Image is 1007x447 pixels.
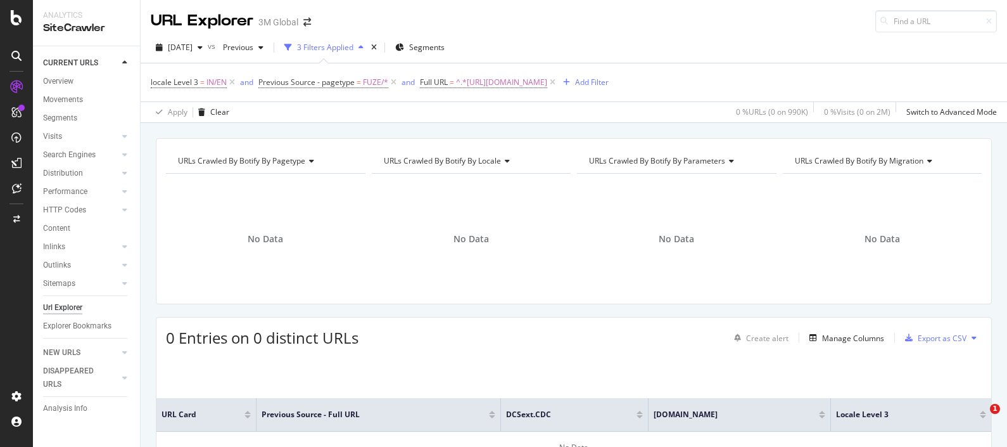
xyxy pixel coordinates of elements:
iframe: Intercom live chat [964,404,994,434]
span: locale Level 3 [151,77,198,87]
h4: URLs Crawled By Botify By migration [792,151,971,171]
span: 2025 Sep. 14th [168,42,193,53]
div: 0 % Visits ( 0 on 2M ) [824,107,890,117]
a: Distribution [43,167,118,180]
a: Segments [43,112,131,125]
div: Switch to Advanced Mode [906,107,997,117]
div: Content [43,222,70,235]
span: Full URL [420,77,448,87]
span: No Data [864,233,900,245]
div: Performance [43,185,87,198]
a: DISAPPEARED URLS [43,365,118,391]
div: CURRENT URLS [43,56,98,70]
div: Create alert [746,333,788,344]
div: Sitemaps [43,277,75,290]
a: Search Engines [43,148,118,162]
div: DISAPPEARED URLS [43,365,107,391]
div: Analytics [43,10,130,21]
button: Clear [193,102,229,122]
button: 3 Filters Applied [279,37,369,58]
div: 3M Global [258,16,298,29]
span: = [200,77,205,87]
div: Export as CSV [918,333,966,344]
div: Outlinks [43,259,71,272]
div: Search Engines [43,148,96,162]
input: Find a URL [875,10,997,32]
span: No Data [659,233,694,245]
div: SiteCrawler [43,21,130,36]
div: 3 Filters Applied [297,42,353,53]
a: Overview [43,75,131,88]
div: and [240,77,253,87]
a: Sitemaps [43,277,118,290]
div: URL Explorer [151,10,253,32]
a: CURRENT URLS [43,56,118,70]
span: URLs Crawled By Botify By locale [384,155,501,166]
span: DCSext.CDC [506,409,617,420]
a: HTTP Codes [43,204,118,217]
div: Clear [210,107,229,117]
span: Previous Source - pagetype [258,77,355,87]
div: NEW URLS [43,346,80,360]
span: = [357,77,361,87]
button: Segments [390,37,450,58]
a: Visits [43,130,118,143]
span: URLs Crawled By Botify By parameters [589,155,725,166]
div: Distribution [43,167,83,180]
h4: URLs Crawled By Botify By locale [381,151,560,171]
span: URL Card [161,409,241,420]
a: Url Explorer [43,301,131,314]
a: Content [43,222,131,235]
div: HTTP Codes [43,204,86,217]
h4: URLs Crawled By Botify By parameters [586,151,765,171]
span: No Data [453,233,489,245]
button: [DATE] [151,37,208,58]
span: No Data [248,233,283,245]
button: Create alert [729,328,788,348]
span: 0 Entries on 0 distinct URLs [166,327,358,348]
a: Analysis Info [43,402,131,415]
span: Previous [218,42,253,53]
span: vs [208,41,218,51]
div: times [369,41,379,54]
div: Inlinks [43,240,65,254]
a: NEW URLS [43,346,118,360]
span: URLs Crawled By Botify By pagetype [178,155,305,166]
a: Explorer Bookmarks [43,320,131,333]
div: Apply [168,107,187,117]
button: Apply [151,102,187,122]
span: Segments [409,42,445,53]
a: Movements [43,93,131,107]
span: URLs Crawled By Botify By migration [795,155,923,166]
div: Visits [43,130,62,143]
button: Add Filter [558,75,609,90]
button: Switch to Advanced Mode [901,102,997,122]
span: Previous Source - Full URL [262,409,470,420]
div: 0 % URLs ( 0 on 990K ) [736,107,808,117]
a: Inlinks [43,240,118,254]
a: Outlinks [43,259,118,272]
div: Explorer Bookmarks [43,320,111,333]
button: Previous [218,37,269,58]
h4: URLs Crawled By Botify By pagetype [175,151,354,171]
span: = [450,77,454,87]
button: and [240,76,253,88]
span: [DOMAIN_NAME] [654,409,800,420]
div: and [402,77,415,87]
div: Movements [43,93,83,107]
div: Segments [43,112,77,125]
span: IN/EN [206,74,227,91]
a: Performance [43,185,118,198]
span: 1 [990,404,1000,414]
span: ^.*[URL][DOMAIN_NAME] [456,74,547,91]
button: Export as CSV [900,328,966,348]
div: Overview [43,75,73,88]
span: locale Level 3 [836,409,961,420]
button: and [402,76,415,88]
div: Url Explorer [43,301,82,314]
span: FUZE/* [363,74,388,91]
button: Manage Columns [804,330,884,346]
div: arrow-right-arrow-left [303,18,311,27]
div: Analysis Info [43,402,87,415]
div: Manage Columns [822,333,884,344]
